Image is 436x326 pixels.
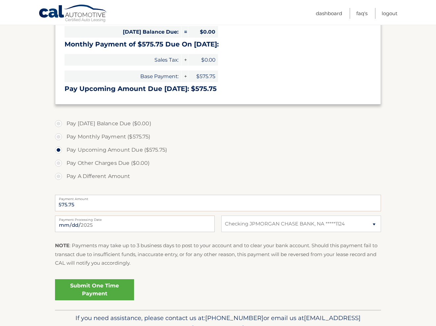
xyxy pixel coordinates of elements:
a: FAQ's [356,8,368,19]
p: : Payments may take up to 3 business days to post to your account and to clear your bank account.... [55,241,381,267]
a: Submit One Time Payment [55,279,134,300]
label: Payment Processing Date [55,216,215,221]
span: [DATE] Balance Due: [65,26,181,38]
a: Dashboard [316,8,342,19]
span: $0.00 [188,26,218,38]
label: Payment Amount [55,195,381,200]
h3: Pay Upcoming Amount Due [DATE]: $575.75 [65,85,371,93]
strong: NOTE [55,242,69,249]
span: + [181,71,188,82]
label: Pay Other Charges Due ($0.00) [55,157,381,170]
a: Cal Automotive [39,4,108,23]
a: Logout [382,8,397,19]
span: Base Payment: [65,71,181,82]
span: + [181,54,188,66]
label: Pay A Different Amount [55,170,381,183]
input: Payment Date [55,216,215,232]
span: Sales Tax: [65,54,181,66]
span: = [181,26,188,38]
h3: Monthly Payment of $575.75 Due On [DATE]: [65,40,371,48]
span: $0.00 [188,54,218,66]
label: Pay [DATE] Balance Due ($0.00) [55,117,381,130]
span: $575.75 [188,71,218,82]
label: Pay Monthly Payment ($575.75) [55,130,381,143]
label: Pay Upcoming Amount Due ($575.75) [55,143,381,157]
span: [PHONE_NUMBER] [205,314,263,322]
input: Payment Amount [55,195,381,211]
